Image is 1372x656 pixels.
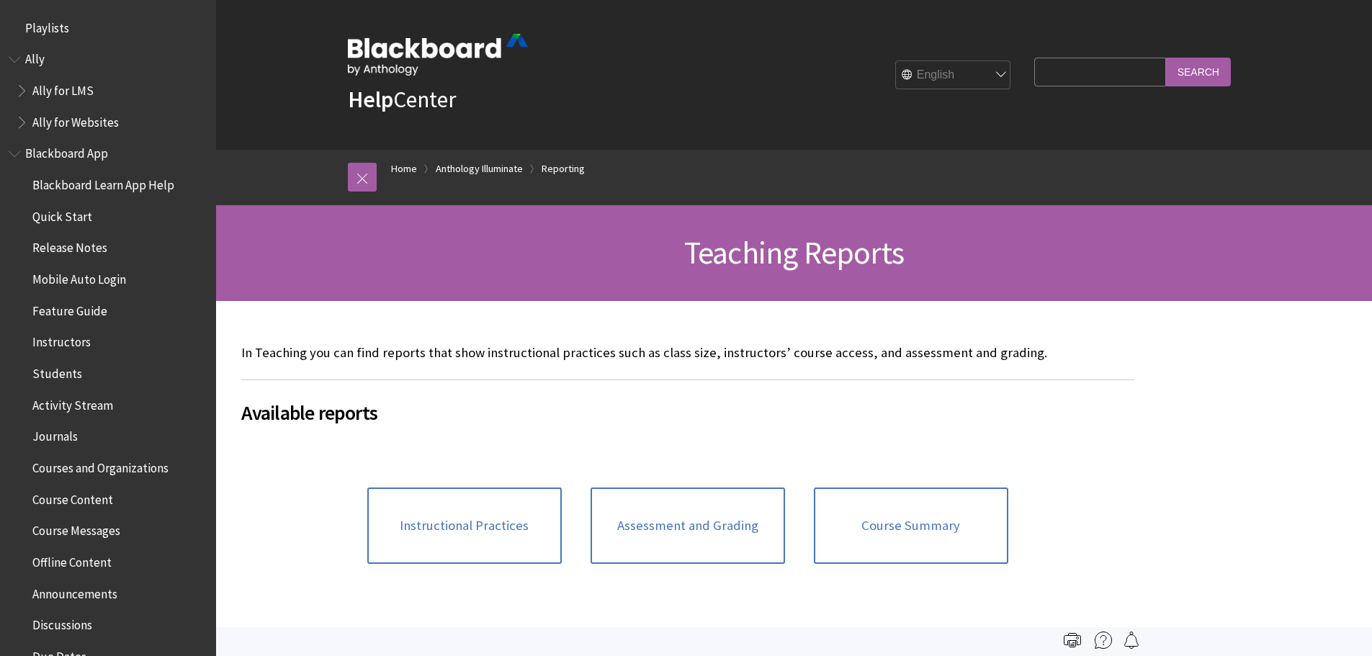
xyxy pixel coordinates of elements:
[32,582,117,601] span: Announcements
[591,487,785,564] a: Assessment and Grading
[348,85,456,114] a: HelpCenter
[896,61,1011,90] select: Site Language Selector
[348,85,393,114] strong: Help
[32,331,91,350] span: Instructors
[1166,58,1231,86] input: Search
[32,519,120,539] span: Course Messages
[1064,632,1081,649] img: Print
[1123,632,1140,649] img: Follow this page
[241,343,1134,362] p: In Teaching you can find reports that show instructional practices such as class size, instructor...
[32,110,119,130] span: Ally for Websites
[436,160,523,178] a: Anthology Illuminate
[9,16,207,40] nav: Book outline for Playlists
[25,142,108,161] span: Blackboard App
[861,518,960,534] span: Course Summary
[25,48,45,67] span: Ally
[617,518,758,534] span: Assessment and Grading
[32,456,169,475] span: Courses and Organizations
[9,48,207,135] nav: Book outline for Anthology Ally Help
[1095,632,1112,649] img: More help
[32,425,78,444] span: Journals
[32,299,107,318] span: Feature Guide
[32,393,113,413] span: Activity Stream
[32,613,92,632] span: Discussions
[32,236,107,256] span: Release Notes
[367,487,562,564] a: Instructional Practices
[542,160,585,178] a: Reporting
[814,487,1008,564] a: Course Summary
[241,397,1134,428] span: Available reports
[684,233,904,272] span: Teaching Reports
[32,205,92,224] span: Quick Start
[32,267,126,287] span: Mobile Auto Login
[391,160,417,178] a: Home
[25,16,69,35] span: Playlists
[348,34,528,76] img: Blackboard by Anthology
[32,361,82,381] span: Students
[32,550,112,570] span: Offline Content
[32,78,94,98] span: Ally for LMS
[32,487,113,507] span: Course Content
[400,518,529,534] span: Instructional Practices
[32,173,174,192] span: Blackboard Learn App Help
